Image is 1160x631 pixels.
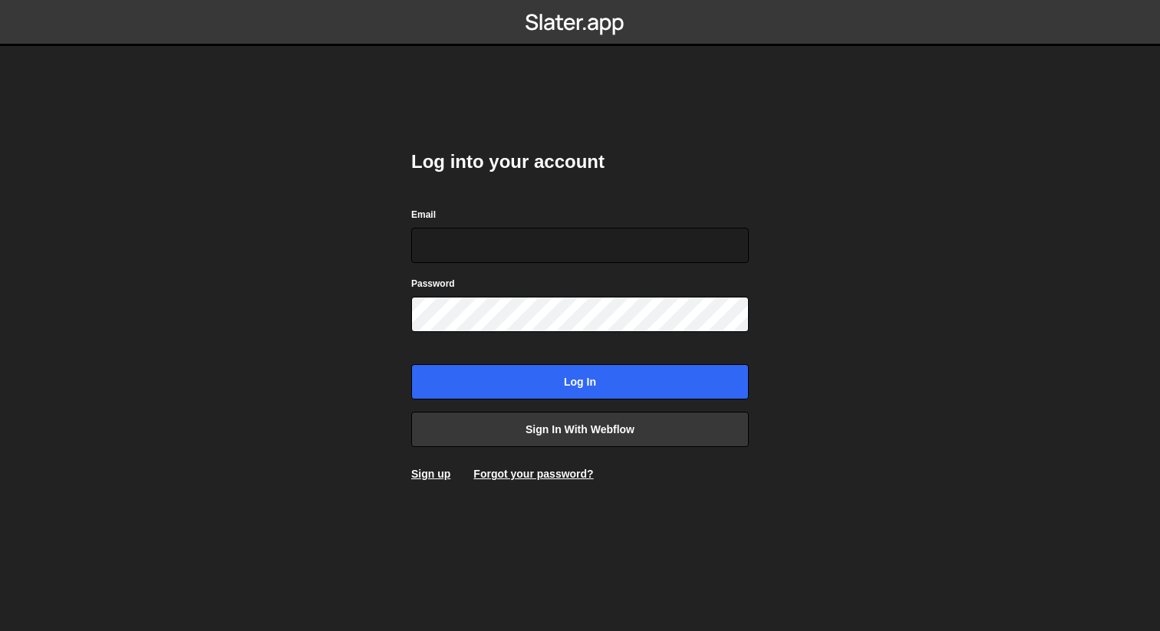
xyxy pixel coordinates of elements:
h2: Log into your account [411,150,749,174]
a: Forgot your password? [473,468,593,480]
a: Sign in with Webflow [411,412,749,447]
a: Sign up [411,468,450,480]
label: Email [411,207,436,222]
input: Log in [411,364,749,399]
label: Password [411,276,455,291]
